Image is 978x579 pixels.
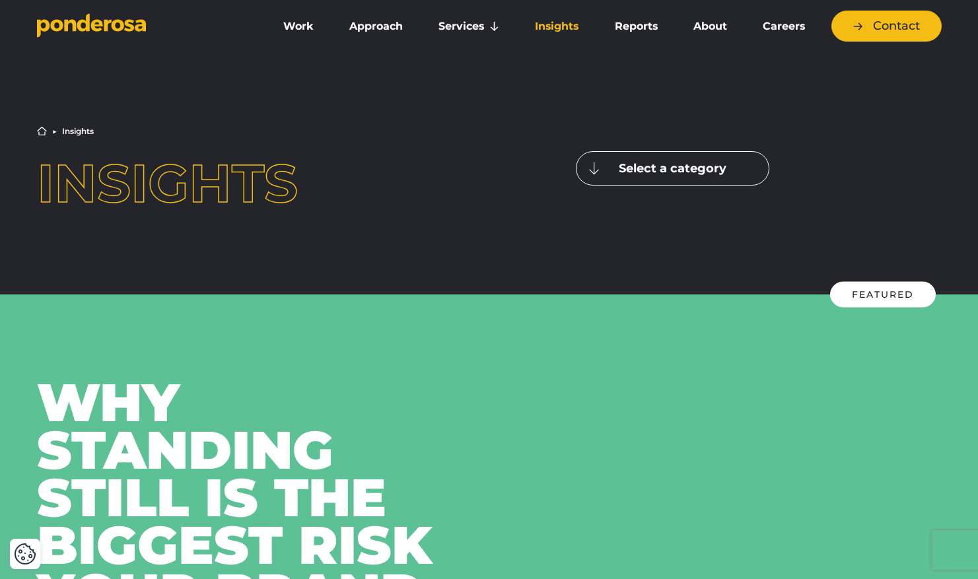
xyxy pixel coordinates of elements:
button: Cookie Settings [14,543,36,565]
li: ▶︎ [52,127,57,135]
a: Careers [748,13,820,40]
a: Contact [831,11,942,42]
a: Work [268,13,329,40]
div: Featured [830,282,936,308]
a: Reports [600,13,673,40]
a: Insights [520,13,594,40]
button: Select a category [576,151,769,186]
a: Approach [334,13,418,40]
li: Insights [62,127,94,135]
a: Home [37,126,47,136]
a: About [678,13,742,40]
img: Revisit consent button [14,543,36,565]
a: Services [423,13,514,40]
span: Insights [37,151,298,215]
a: Go to homepage [37,13,248,40]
